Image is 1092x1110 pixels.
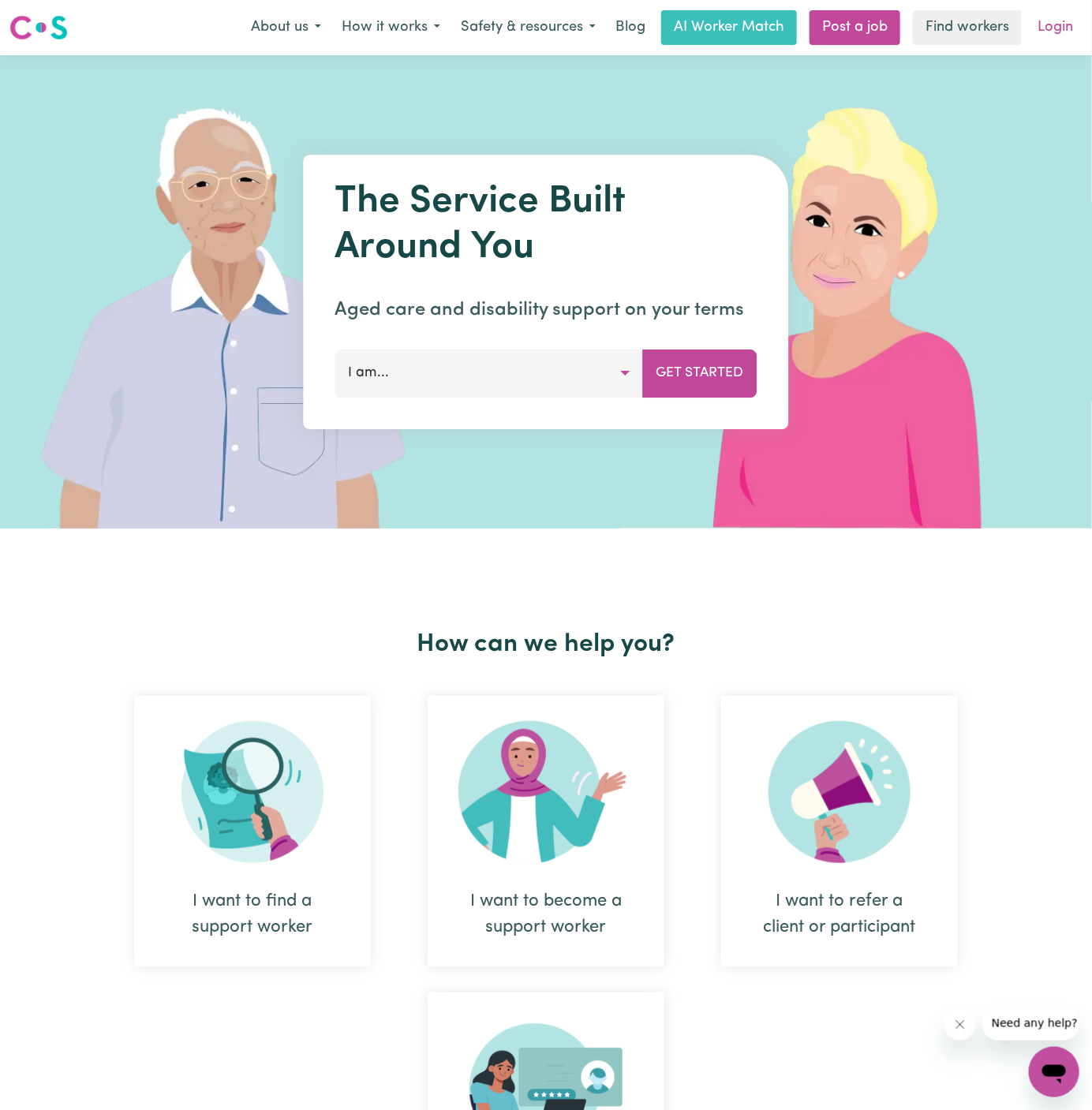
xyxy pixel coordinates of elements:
[466,888,626,940] div: I want to become a support worker
[721,696,958,967] div: I want to refer a client or participant
[181,721,323,863] img: Search
[606,10,655,45] a: Blog
[241,11,331,44] button: About us
[335,296,757,324] p: Aged care and disability support on your terms
[769,721,911,863] img: Refer
[913,10,1022,45] a: Find workers
[944,1009,976,1041] iframe: Close message
[172,888,333,940] div: I want to find a support worker
[335,180,757,271] h1: The Service Built Around You
[9,9,68,46] a: Careseekers logo
[661,10,797,45] a: AI Worker Match
[134,696,371,967] div: I want to find a support worker
[106,630,986,660] h2: How can we help you?
[1028,10,1083,45] a: Login
[810,10,900,45] a: Post a job
[759,888,920,940] div: I want to refer a client or participant
[982,1006,1079,1041] iframe: Message from company
[331,11,451,44] button: How it works
[643,349,757,397] button: Get Started
[458,721,634,863] img: Become Worker
[428,696,664,967] div: I want to become a support worker
[335,349,644,397] button: I am...
[9,13,68,42] img: Careseekers logo
[1029,1047,1079,1097] iframe: Button to launch messaging window
[451,11,606,44] button: Safety & resources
